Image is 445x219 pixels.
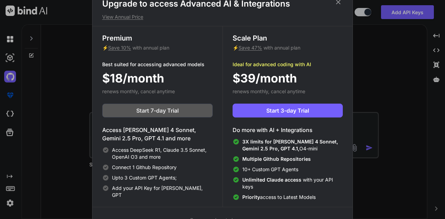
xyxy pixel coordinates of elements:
span: Start 3-day Trial [266,106,309,115]
h4: Access [PERSON_NAME] 4 Sonnet, Gemini 2.5 Pro, GPT 4.1 and more [102,126,213,142]
button: Start 3-day Trial [233,104,343,117]
p: ⚡ with annual plan [233,44,343,51]
h3: Scale Plan [233,33,343,43]
span: Connect 1 Github Repository [112,164,177,171]
h4: Do more with AI + Integrations [233,126,343,134]
span: Save 10% [108,45,131,51]
p: Best suited for accessing advanced models [102,61,213,68]
span: Unlimited Claude access [242,177,303,183]
span: Start 7-day Trial [136,106,179,115]
span: Add your API Key for [PERSON_NAME], GPT [112,185,213,199]
span: renews monthly, cancel anytime [233,88,305,94]
button: Start 7-day Trial [102,104,213,117]
p: Ideal for advanced coding with AI [233,61,343,68]
span: access to Latest Models [242,194,316,201]
span: 10+ Custom GPT Agents [242,166,298,173]
h3: Premium [102,33,213,43]
span: Save 47% [238,45,262,51]
span: with your API keys [242,176,343,190]
span: renews monthly, cancel anytime [102,88,175,94]
span: Priority [242,194,260,200]
span: 3X limits for [PERSON_NAME] 4 Sonnet, Gemini 2.5 Pro, GPT 4.1, [242,139,338,151]
span: $18/month [102,69,164,87]
span: O4-mini [242,138,343,152]
span: Upto 3 Custom GPT Agents; [112,174,177,181]
span: Access DeepSeek R1, Claude 3.5 Sonnet, OpenAI O3 and more [112,147,213,160]
span: $39/month [233,69,297,87]
p: View Annual Price [102,14,343,20]
span: Multiple Github Repositories [242,156,311,162]
p: ⚡ with annual plan [102,44,213,51]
